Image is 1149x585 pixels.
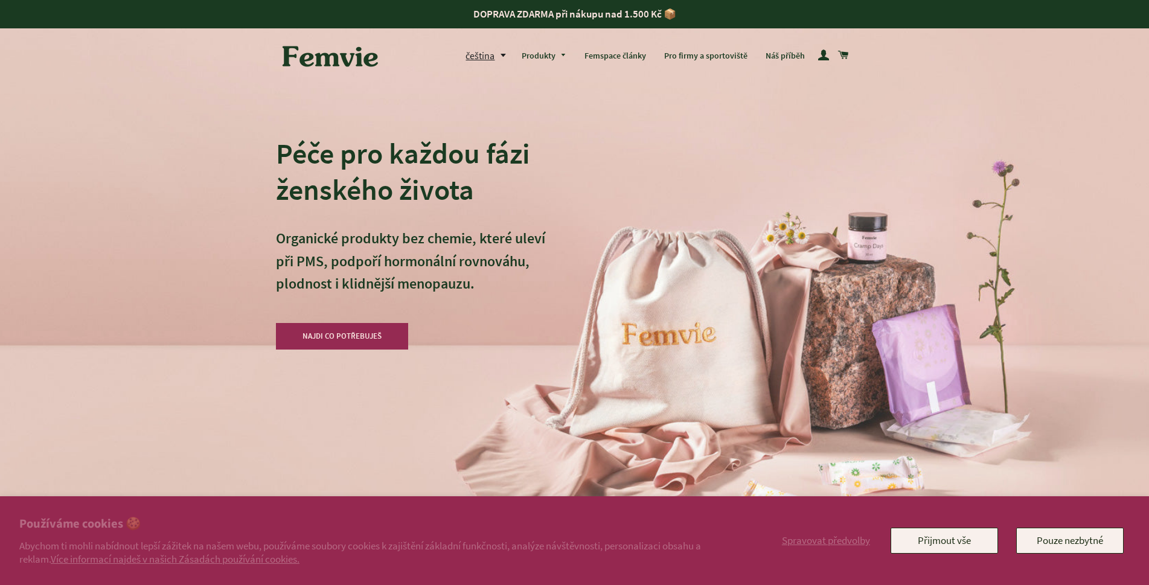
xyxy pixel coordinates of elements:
a: Náš příběh [757,40,814,72]
button: čeština [466,48,513,64]
p: Organické produkty bez chemie, které uleví při PMS, podpoří hormonální rovnováhu, plodnost i klid... [276,227,545,318]
a: Více informací najdeš v našich Zásadách používání cookies. [51,552,299,566]
a: Produkty [513,40,575,72]
a: Femspace články [575,40,655,72]
button: Spravovat předvolby [779,528,872,553]
a: NAJDI CO POTŘEBUJEŠ [276,323,409,350]
img: Femvie [276,37,385,75]
h2: Používáme cookies 🍪 [19,516,724,533]
h2: Péče pro každou fázi ženského života [276,135,545,208]
span: Spravovat předvolby [782,534,870,547]
button: Přijmout vše [891,528,998,553]
p: Abychom ti mohli nabídnout lepší zážitek na našem webu, používáme soubory cookies k zajištění zák... [19,539,724,566]
button: Pouze nezbytné [1016,528,1124,553]
a: Pro firmy a sportoviště [655,40,757,72]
